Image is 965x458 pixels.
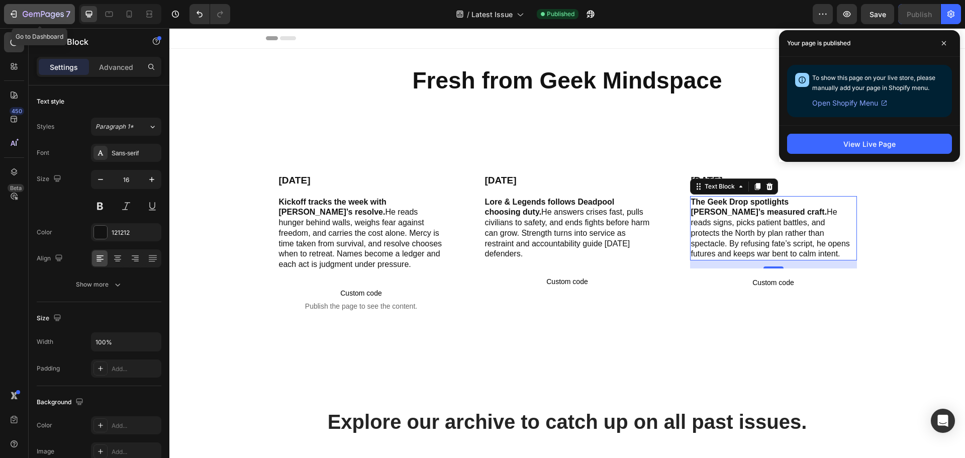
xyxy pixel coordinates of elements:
div: View Live Page [843,139,896,149]
strong: Lore & Legends follows Deadpool choosing duty. [316,169,445,189]
div: Add... [112,447,159,456]
span: Custom code [109,259,275,271]
iframe: Design area [169,28,965,458]
div: Show more [76,280,123,290]
div: Padding [37,364,60,373]
p: He reads signs, picks patient battles, and protects the North by plan rather than spectacle. By r... [522,169,687,232]
div: Publish [907,9,932,20]
strong: Fresh from Geek Mindspace [243,39,552,65]
strong: Kickoff tracks the week with [PERSON_NAME]’s resolve. [110,169,217,189]
span: Paragraph 1* [95,122,134,131]
div: Rich Text Editor. Editing area: main [109,168,275,243]
button: Save [861,4,894,24]
span: Custom code [315,247,481,259]
p: Text Block [49,36,134,48]
div: Font [37,148,49,157]
div: Width [37,337,53,346]
p: He reads hunger behind walls, weighs fear against freedom, and carries the cost alone. Mercy is t... [110,169,274,242]
button: View Live Page [787,134,952,154]
p: Advanced [99,62,133,72]
span: Custom code [521,248,688,260]
div: Align [37,252,65,265]
p: 7 [66,8,70,20]
button: Publish [898,4,940,24]
div: Color [37,421,52,430]
p: He answers crises fast, pulls civilians to safety, and ends fights before harm can grow. Strength... [316,169,480,232]
button: 7 [4,4,75,24]
div: Sans-serif [112,149,159,158]
span: Latest Issue [471,9,513,20]
p: [DATE] [110,146,274,159]
p: Your page is published [787,38,850,48]
span: Save [870,10,886,19]
div: Color [37,228,52,237]
div: Rich Text Editor. Editing area: main [521,168,688,233]
div: Rich Text Editor. Editing area: main [315,168,481,233]
div: Undo/Redo [189,4,230,24]
span: Publish the page to see the content. [109,273,275,283]
span: / [467,9,469,20]
div: Size [37,312,63,325]
button: Paragraph 1* [91,118,161,136]
h2: Explore our archive to catch up on all past issues. [96,380,700,408]
div: Image [37,447,54,456]
div: Text Block [533,154,567,163]
span: Open Shopify Menu [812,97,878,109]
div: Beta [8,184,24,192]
div: 121212 [112,228,159,237]
strong: The Geek Drop spotlights [PERSON_NAME]’s measured craft. [522,169,658,189]
div: Text style [37,97,64,106]
p: [DATE] [522,146,687,159]
div: Size [37,172,63,186]
span: Published [547,10,574,19]
div: Styles [37,122,54,131]
button: Show more [37,276,161,294]
div: Add... [112,364,159,374]
div: 450 [10,107,24,115]
p: Settings [50,62,78,72]
div: Background [37,396,85,409]
span: To show this page on your live store, please manually add your page in Shopify menu. [812,74,935,91]
div: Open Intercom Messenger [931,409,955,433]
p: [DATE] [316,146,480,159]
input: Auto [91,333,161,351]
div: Add... [112,421,159,430]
